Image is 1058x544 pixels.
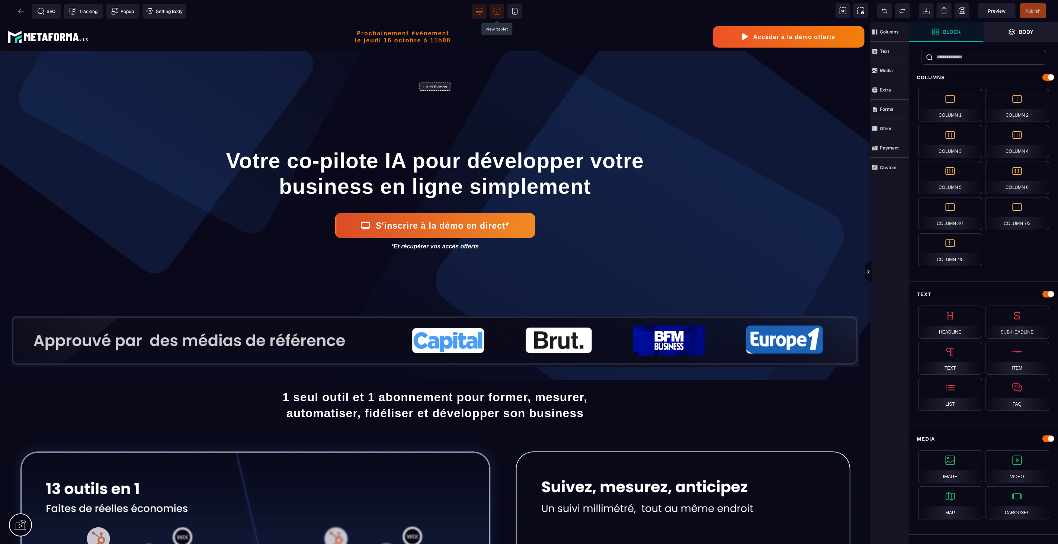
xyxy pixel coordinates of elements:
[895,3,910,18] span: Redo
[909,22,984,42] span: Open Blocks
[490,4,504,19] span: View tablet
[937,3,952,18] span: Clear
[918,486,982,519] div: Map
[988,8,1006,14] span: Preview
[870,61,909,80] span: Media
[870,42,909,61] span: Text
[870,119,909,138] span: Other
[335,191,535,216] button: S'inscrire à la démo en direct*
[880,106,894,112] strong: Forms
[142,4,186,19] span: Favicon
[37,7,56,15] span: SEO
[918,197,982,230] div: Column 3/7
[507,4,522,19] span: View mobile
[918,233,982,266] div: Column 4/5
[985,89,1049,122] div: Column 2
[7,6,91,23] img: d26e0583832d778f9e305d79f6bddf92_8fa9e2e868b1947d56ac74b6bb2c0e33_logo-meta-v1-2.fcd3b35b.svg
[69,7,97,15] span: Tracking
[880,68,893,73] strong: Media
[472,4,487,19] span: View desktop
[877,3,892,18] span: Undo
[93,4,713,25] h2: Prochainement évènement le jeudi 16 octobre à 11h00
[909,71,1058,84] div: Columns
[943,29,961,35] strong: Block
[1026,8,1041,14] span: Publish
[985,125,1049,158] div: Column 4
[919,3,934,18] span: Open Import Webpage
[64,4,103,19] span: Tracking code
[870,80,909,100] span: Extra
[106,4,140,19] span: Create Alert Modal
[909,432,1058,446] div: Media
[918,161,982,194] div: Column 5
[1019,29,1034,35] strong: Body
[391,221,479,227] i: *Et récupérer vos accès offerts
[11,363,859,403] h1: 1 seul outil et 1 abonnement pour former, mesurer, automatiser, fidéliser et développer son business
[111,7,134,15] span: Popup
[11,122,859,180] h1: Votre co-pilote IA pour développer votre business en ligne simplement
[985,197,1049,230] div: Column 7/3
[880,145,899,151] strong: Payment
[880,48,889,54] strong: Text
[985,342,1049,375] div: Item
[918,450,982,483] div: Image
[713,4,865,25] button: Accéder à la démo offerte
[870,158,909,177] span: Custom Block
[978,3,1016,18] span: Preview
[985,161,1049,194] div: Column 6
[880,87,891,93] strong: Extra
[918,342,982,375] div: Text
[870,22,909,42] span: Columns
[918,306,982,339] div: Headline
[870,138,909,158] span: Payment
[1020,3,1046,18] span: Save
[880,126,892,131] strong: Other
[918,378,982,411] div: List
[909,287,1058,301] div: Text
[836,3,850,18] span: View components
[909,261,917,283] span: Toggle Views
[918,89,982,122] div: Column 1
[880,29,899,35] strong: Columns
[853,3,868,18] span: Screenshot
[32,4,61,19] span: Seo meta data
[985,486,1049,519] div: Carousel
[870,100,909,119] span: Forms
[985,378,1049,411] div: FAQ
[880,165,897,170] strong: Custom
[955,3,969,18] span: Save
[11,293,859,345] img: 6ac7edd868552ea4cac3a134bbc25cc8_cedcaeaed21095557c16483233e6a24a_Capture_d%E2%80%99e%CC%81cran_2...
[14,4,29,19] span: Back
[146,7,183,15] span: Setting Body
[985,306,1049,339] div: Sub-headline
[918,125,982,158] div: Column 3
[985,450,1049,483] div: Video
[984,22,1058,42] span: Open Layers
